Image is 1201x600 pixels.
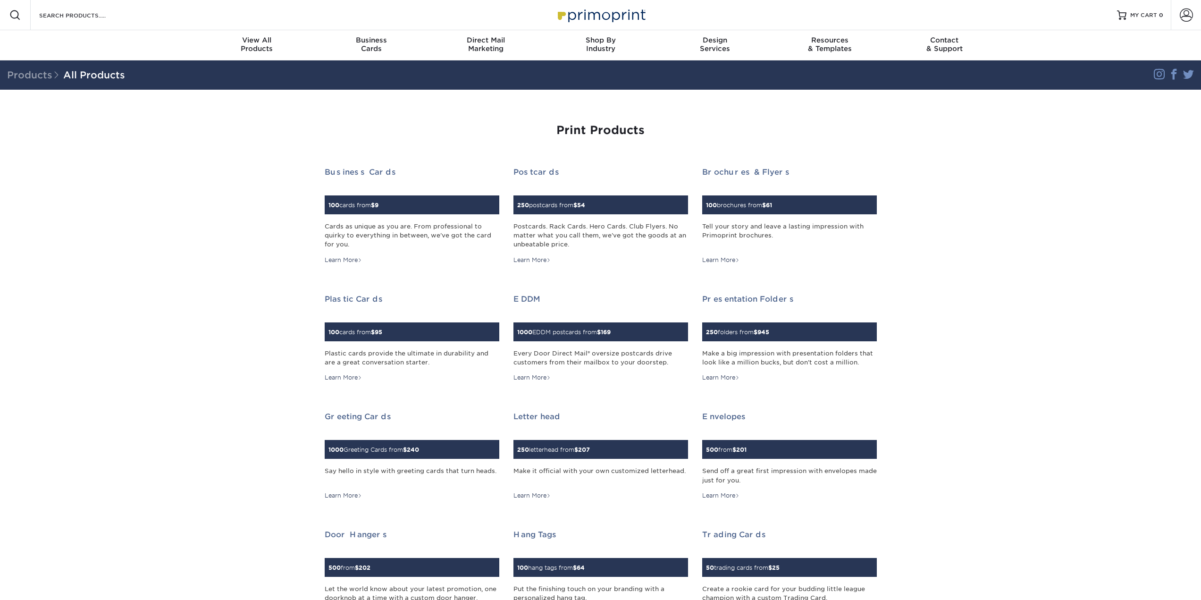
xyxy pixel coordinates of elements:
span: 9 [375,202,378,209]
img: Primoprint [554,5,648,25]
a: Greeting Cards 1000Greeting Cards from$240 Say hello in style with greeting cards that turn heads... [325,412,499,500]
small: cards from [328,329,382,336]
span: 207 [578,446,590,453]
span: 945 [757,329,769,336]
h2: Letterhead [513,412,688,421]
span: 50 [706,564,714,571]
small: Greeting Cards from [328,446,419,453]
div: Learn More [702,373,739,382]
div: Learn More [702,491,739,500]
small: cards from [328,202,378,209]
div: Make a big impression with presentation folders that look like a million bucks, but don't cost a ... [702,349,877,367]
input: SEARCH PRODUCTS..... [38,9,130,21]
span: Shop By [543,36,658,44]
small: hang tags from [517,564,585,571]
span: $ [768,564,772,571]
span: $ [371,329,375,336]
h1: Print Products [325,124,877,137]
a: Shop ByIndustry [543,30,658,60]
div: Send off a great first impression with envelopes made just for you. [702,466,877,484]
h2: Business Cards [325,168,499,177]
a: Postcards 250postcards from$54 Postcards. Rack Cards. Hero Cards. Club Flyers. No matter what you... [513,168,688,264]
a: Business Cards 100cards from$9 Cards as unique as you are. From professional to quirky to everyth... [325,168,499,264]
span: 201 [736,446,747,453]
span: $ [754,329,757,336]
span: Direct Mail [428,36,543,44]
span: 169 [601,329,611,336]
span: Products [7,69,63,81]
span: 1000 [328,446,344,453]
span: 500 [328,564,341,571]
h2: Plastic Cards [325,295,499,304]
a: Brochures & Flyers 100brochures from$61 Tell your story and leave a lasting impression with Primo... [702,168,877,264]
div: Postcards. Rack Cards. Hero Cards. Club Flyers. No matter what you call them, we've got the goods... [513,222,688,249]
div: Learn More [513,373,551,382]
a: All Products [63,69,125,81]
span: 250 [517,446,529,453]
div: Cards as unique as you are. From professional to quirky to everything in between, we've got the c... [325,222,499,249]
span: $ [574,446,578,453]
a: Contact& Support [887,30,1002,60]
span: 61 [766,202,772,209]
span: $ [371,202,375,209]
span: $ [355,564,359,571]
div: Learn More [325,373,362,382]
span: $ [573,202,577,209]
a: Presentation Folders 250folders from$945 Make a big impression with presentation folders that loo... [702,295,877,382]
span: Resources [773,36,887,44]
div: Say hello in style with greeting cards that turn heads. [325,466,499,484]
div: Marketing [428,36,543,53]
small: brochures from [706,202,772,209]
a: Direct MailMarketing [428,30,543,60]
span: 202 [359,564,370,571]
span: 100 [328,329,339,336]
span: Contact [887,36,1002,44]
a: View AllProducts [200,30,314,60]
span: $ [403,446,407,453]
a: Letterhead 250letterhead from$207 Make it official with your own customized letterhead. Learn More [513,412,688,500]
h2: Door Hangers [325,530,499,539]
span: 95 [375,329,382,336]
span: Design [658,36,773,44]
span: $ [597,329,601,336]
div: Make it official with your own customized letterhead. [513,466,688,484]
div: Learn More [513,491,551,500]
div: Cards [314,36,428,53]
a: BusinessCards [314,30,428,60]
span: 54 [577,202,585,209]
small: EDDM postcards from [517,329,611,336]
div: Products [200,36,314,53]
h2: Postcards [513,168,688,177]
span: 100 [706,202,717,209]
small: from [328,564,370,571]
h2: Brochures & Flyers [702,168,877,177]
span: $ [762,202,766,209]
small: letterhead from [517,446,590,453]
span: 64 [577,564,585,571]
div: Learn More [325,491,362,500]
span: View All [200,36,314,44]
div: Learn More [513,256,551,264]
span: $ [573,564,577,571]
div: & Templates [773,36,887,53]
span: Business [314,36,428,44]
span: 25 [772,564,780,571]
a: Plastic Cards 100cards from$95 Plastic cards provide the ultimate in durability and are a great c... [325,295,499,382]
span: MY CART [1130,11,1157,19]
span: 500 [706,446,718,453]
a: DesignServices [658,30,773,60]
img: Trading Cards [702,552,703,553]
span: 250 [517,202,529,209]
a: Resources& Templates [773,30,887,60]
div: Plastic cards provide the ultimate in durability and are a great conversation starter. [325,349,499,367]
h2: EDDM [513,295,688,304]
